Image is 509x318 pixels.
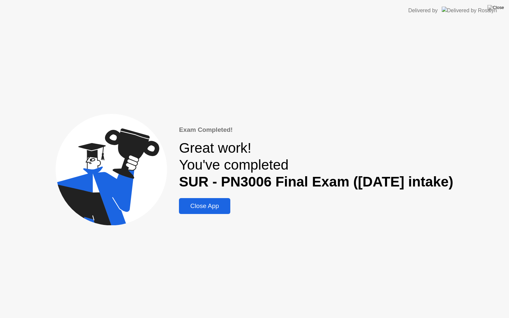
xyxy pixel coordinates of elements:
div: Great work! You've completed [179,140,453,190]
img: Close [487,5,504,10]
div: Close App [181,202,228,210]
div: Exam Completed! [179,125,453,135]
b: SUR - PN3006 Final Exam ([DATE] intake) [179,174,453,189]
div: Delivered by [408,7,438,15]
img: Delivered by Rosalyn [442,7,497,14]
button: Close App [179,198,230,214]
